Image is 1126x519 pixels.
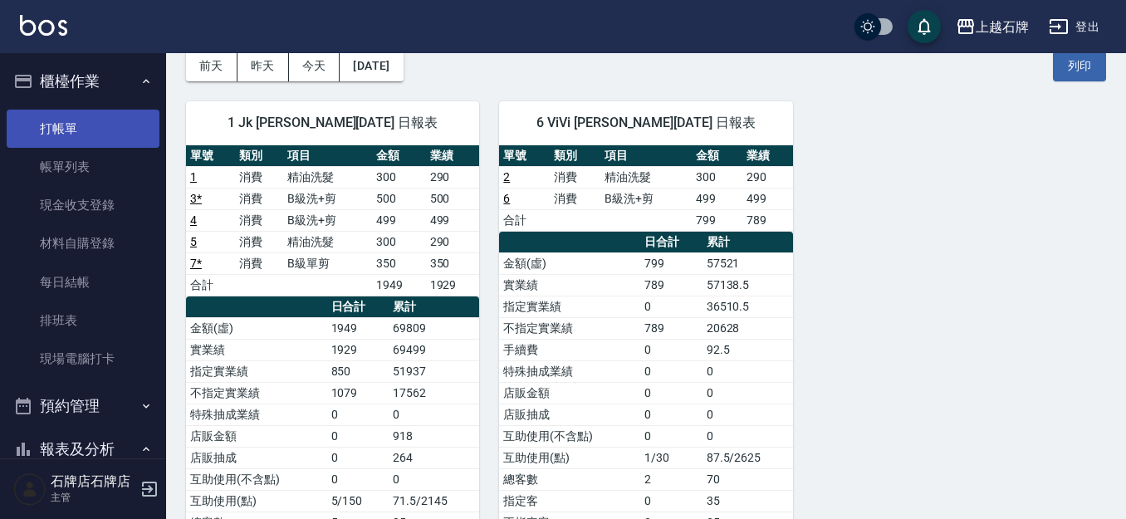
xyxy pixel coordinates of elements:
td: 69809 [389,317,479,339]
a: 現場電腦打卡 [7,340,159,378]
td: 0 [703,360,793,382]
table: a dense table [186,145,479,296]
td: 1949 [327,317,389,339]
td: 消費 [235,231,284,252]
td: 金額(虛) [499,252,640,274]
a: 2 [503,170,510,184]
td: 290 [742,166,793,188]
td: 57138.5 [703,274,793,296]
td: 35 [703,490,793,512]
th: 類別 [550,145,600,167]
td: 500 [372,188,426,209]
td: 店販金額 [186,425,327,447]
button: 預約管理 [7,384,159,428]
td: 不指定實業績 [186,382,327,404]
td: 17562 [389,382,479,404]
td: 799 [640,252,703,274]
td: 1/30 [640,447,703,468]
td: 實業績 [186,339,327,360]
td: 1929 [426,274,480,296]
td: 消費 [235,209,284,231]
th: 項目 [600,145,692,167]
td: 精油洗髮 [600,166,692,188]
td: B級洗+剪 [600,188,692,209]
button: 前天 [186,51,237,81]
th: 日合計 [327,296,389,318]
td: 0 [327,468,389,490]
td: 2 [640,468,703,490]
td: 0 [703,425,793,447]
a: 4 [190,213,197,227]
button: 報表及分析 [7,428,159,471]
th: 業績 [742,145,793,167]
td: 0 [327,404,389,425]
td: 互助使用(點) [499,447,640,468]
td: 0 [640,404,703,425]
td: 0 [389,468,479,490]
td: 互助使用(不含點) [499,425,640,447]
td: B級洗+剪 [283,209,371,231]
th: 單號 [186,145,235,167]
td: 精油洗髮 [283,166,371,188]
td: 499 [692,188,742,209]
img: Logo [20,15,67,36]
td: 70 [703,468,793,490]
td: 特殊抽成業績 [186,404,327,425]
img: Person [13,472,47,506]
td: 500 [426,188,480,209]
td: 71.5/2145 [389,490,479,512]
a: 打帳單 [7,110,159,148]
a: 帳單列表 [7,148,159,186]
td: 918 [389,425,479,447]
td: 69499 [389,339,479,360]
td: 799 [692,209,742,231]
td: 300 [372,166,426,188]
td: 0 [640,490,703,512]
td: 精油洗髮 [283,231,371,252]
td: 0 [389,404,479,425]
td: 消費 [235,188,284,209]
td: 1949 [372,274,426,296]
td: 消費 [235,252,284,274]
td: 0 [640,296,703,317]
td: 5/150 [327,490,389,512]
button: [DATE] [340,51,403,81]
button: 今天 [289,51,340,81]
td: 264 [389,447,479,468]
td: 實業績 [499,274,640,296]
td: 互助使用(點) [186,490,327,512]
button: save [908,10,941,43]
td: 0 [327,425,389,447]
a: 5 [190,235,197,248]
td: 金額(虛) [186,317,327,339]
span: 6 ViVi [PERSON_NAME][DATE] 日報表 [519,115,772,131]
td: 87.5/2625 [703,447,793,468]
td: B級洗+剪 [283,188,371,209]
td: 92.5 [703,339,793,360]
span: 1 Jk [PERSON_NAME][DATE] 日報表 [206,115,459,131]
td: 0 [703,404,793,425]
td: 0 [640,360,703,382]
td: 850 [327,360,389,382]
a: 6 [503,192,510,205]
td: 1929 [327,339,389,360]
td: 789 [640,274,703,296]
th: 日合計 [640,232,703,253]
a: 現金收支登錄 [7,186,159,224]
td: 合計 [186,274,235,296]
td: 1079 [327,382,389,404]
a: 1 [190,170,197,184]
a: 每日結帳 [7,263,159,301]
td: 總客數 [499,468,640,490]
td: 789 [640,317,703,339]
table: a dense table [499,145,792,232]
td: 指定實業績 [186,360,327,382]
td: 51937 [389,360,479,382]
th: 金額 [372,145,426,167]
td: 互助使用(不含點) [186,468,327,490]
button: 櫃檯作業 [7,60,159,103]
td: 20628 [703,317,793,339]
th: 金額 [692,145,742,167]
h5: 石牌店石牌店 [51,473,135,490]
td: B級單剪 [283,252,371,274]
